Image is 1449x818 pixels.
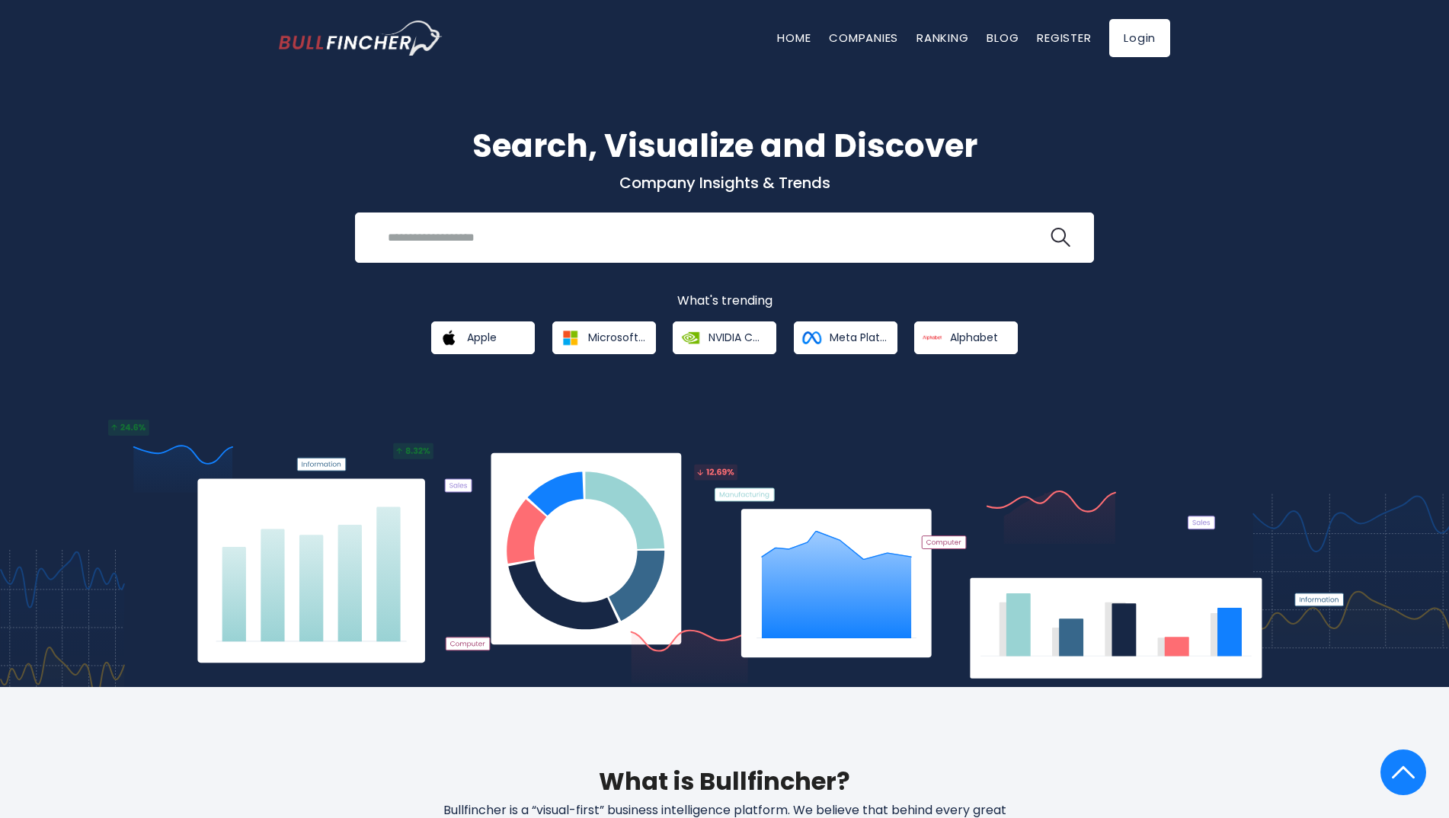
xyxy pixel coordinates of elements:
a: Login [1109,19,1170,57]
a: Blog [987,30,1019,46]
a: Alphabet [914,321,1018,354]
a: Home [777,30,811,46]
img: search icon [1051,228,1070,248]
a: NVIDIA Corporation [673,321,776,354]
h2: What is Bullfincher? [279,763,1170,800]
a: Microsoft Corporation [552,321,656,354]
a: Apple [431,321,535,354]
a: Go to homepage [279,21,443,56]
a: Meta Platforms [794,321,897,354]
img: bullfincher logo [279,21,443,56]
span: Alphabet [950,331,998,344]
span: Meta Platforms [830,331,887,344]
a: Register [1037,30,1091,46]
span: Apple [467,331,497,344]
p: Company Insights & Trends [279,173,1170,193]
a: Ranking [916,30,968,46]
h1: Search, Visualize and Discover [279,122,1170,170]
a: Companies [829,30,898,46]
span: NVIDIA Corporation [709,331,766,344]
span: Microsoft Corporation [588,331,645,344]
p: What's trending [279,293,1170,309]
